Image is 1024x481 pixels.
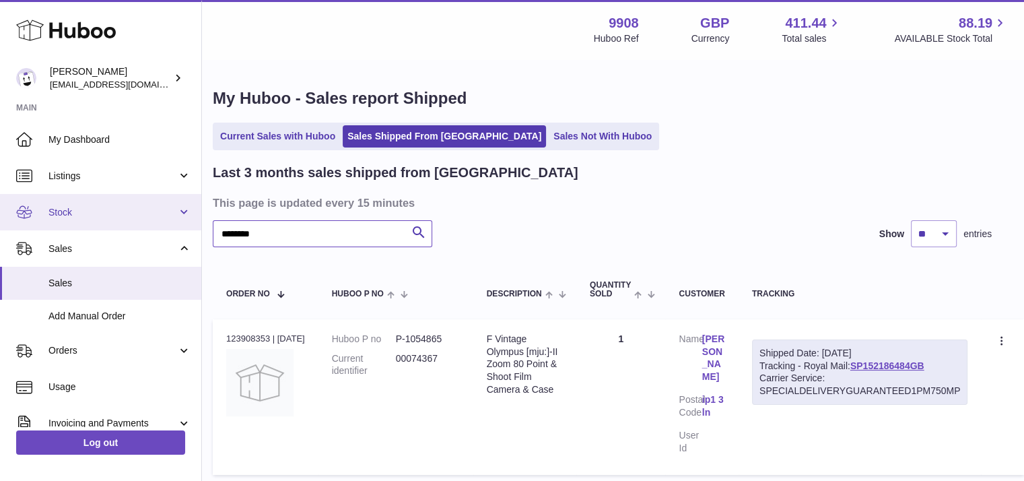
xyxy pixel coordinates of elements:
[50,65,171,91] div: [PERSON_NAME]
[343,125,546,148] a: Sales Shipped From [GEOGRAPHIC_DATA]
[759,347,961,360] div: Shipped Date: [DATE]
[48,381,191,393] span: Usage
[691,32,730,45] div: Currency
[48,344,177,357] span: Orders
[48,417,177,430] span: Invoicing and Payments
[487,290,542,298] span: Description
[50,79,198,90] span: [EMAIL_ADDRESS][DOMAIN_NAME]
[702,393,725,419] a: ip1 3ln
[332,290,384,298] span: Huboo P no
[213,164,578,182] h2: Last 3 months sales shipped from [GEOGRAPHIC_DATA]
[215,125,340,148] a: Current Sales with Huboo
[879,228,904,241] label: Show
[332,352,396,378] dt: Current identifier
[213,195,988,210] h3: This page is updated every 15 minutes
[894,14,1008,45] a: 88.19 AVAILABLE Stock Total
[590,281,631,298] span: Quantity Sold
[16,68,36,88] img: tbcollectables@hotmail.co.uk
[226,290,270,298] span: Order No
[48,170,177,183] span: Listings
[759,372,961,397] div: Carrier Service: SPECIALDELIVERYGUARANTEED1PM750MP
[894,32,1008,45] span: AVAILABLE Stock Total
[752,290,968,298] div: Tracking
[48,206,177,219] span: Stock
[752,340,968,406] div: Tracking - Royal Mail:
[963,228,992,241] span: entries
[782,32,842,45] span: Total sales
[549,125,656,148] a: Sales Not With Huboo
[226,349,294,416] img: no-photo.jpg
[959,14,992,32] span: 88.19
[48,133,191,146] span: My Dashboard
[226,333,305,345] div: 123908353 | [DATE]
[487,333,563,396] div: F Vintage Olympus [mju:]-II Zoom 80 Point & Shoot Film Camera & Case
[576,319,665,475] td: 1
[213,88,992,109] h1: My Huboo - Sales report Shipped
[48,310,191,323] span: Add Manual Order
[679,290,724,298] div: Customer
[594,32,639,45] div: Huboo Ref
[679,429,702,455] dt: User Id
[679,393,702,422] dt: Postal Code
[16,430,185,455] a: Log out
[48,277,191,290] span: Sales
[679,333,702,387] dt: Name
[785,14,826,32] span: 411.44
[782,14,842,45] a: 411.44 Total sales
[609,14,639,32] strong: 9908
[396,352,460,378] dd: 00074367
[700,14,729,32] strong: GBP
[48,243,177,255] span: Sales
[332,333,396,346] dt: Huboo P no
[702,333,725,384] a: [PERSON_NAME]
[396,333,460,346] dd: P-1054865
[850,360,924,371] a: SP152186484GB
